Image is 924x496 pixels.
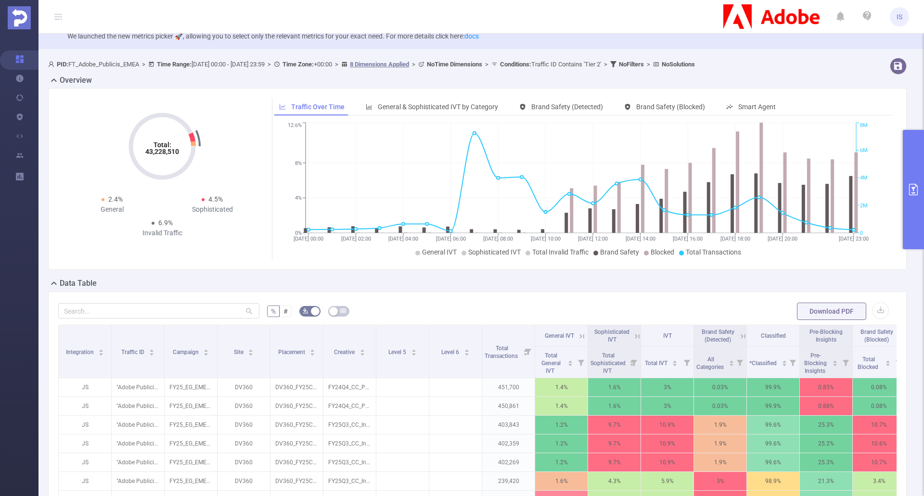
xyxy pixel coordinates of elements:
tspan: 4% [295,195,302,201]
p: FY25Q3_CC_Individual_Illustrator_PL_PL_AdobeMaxApr2025-GenerativeShapeFill_ST_300x250_GenShapeFil... [323,416,376,434]
i: icon: caret-down [782,362,787,365]
p: FY25_EG_EMEA_Creative_CCM_Acquisition_Buy_4200323233_P36036_Tier2 [271278] [165,434,217,453]
span: Pre-Blocking Insights [804,352,827,374]
span: Smart Agent [738,103,776,111]
tspan: [DATE] 18:00 [720,236,750,242]
tspan: [DATE] 16:00 [673,236,703,242]
a: docs [464,32,479,40]
p: FY25_EG_EMEA_Creative_CCM_Acquisition_Buy_4200323233_P36036_Tier2 [271278] [165,378,217,396]
i: icon: caret-down [464,352,469,355]
p: FY25Q3_CC_Individual_Illustrator_ES_ES_AdobeMaxApr2025-PerformanceEnhancements_ST_728x90_Performa... [323,472,376,490]
i: icon: caret-down [885,362,891,365]
p: 0.03% [694,378,746,396]
span: We launched the new metrics picker 🚀, allowing you to select only the relevant metrics for your e... [67,32,479,40]
p: FY25_EG_EMEA_Creative_CCM_Acquisition_Buy_4200323233_P36036_Tier2 [271278] [165,453,217,471]
tspan: 6M [860,147,868,153]
span: Traffic ID Contains 'Tier 2' [500,61,601,68]
div: Sort [464,348,470,354]
span: > [332,61,341,68]
i: icon: caret-down [568,362,573,365]
span: Brand Safety (Blocked) [636,103,705,111]
i: Filter menu [680,347,693,378]
p: DV360_FY25CC_BEH_Ai-InMarket_PL_DSK_BAN_300x250_NA_NA_ROI_NA [9331329] [270,453,323,471]
i: Filter menu [574,347,588,378]
p: 99.9% [747,378,799,396]
p: JS [59,378,111,396]
tspan: 8M [860,123,868,129]
tspan: 2M [860,203,868,209]
p: JS [59,434,111,453]
p: 3.4% [853,472,905,490]
i: icon: table [340,308,346,314]
p: 25.3% [800,453,852,471]
div: Sort [149,348,154,354]
span: Level 6 [441,349,461,356]
p: 239,420 [482,472,535,490]
p: 1.9% [694,416,746,434]
tspan: [DATE] 06:00 [436,236,465,242]
i: icon: caret-down [833,362,838,365]
span: Total Invalid Traffic [532,248,589,256]
p: 0.03% [694,397,746,415]
p: JS [59,416,111,434]
p: FY25_EG_EMEA_Creative_CCM_Acquisition_Buy_4200323233_P36036_Tier2 [271278] [165,416,217,434]
p: 3% [641,397,693,415]
div: Sort [729,359,734,365]
p: DV360 [218,416,270,434]
i: icon: caret-down [729,362,734,365]
div: Sort [672,359,678,365]
p: 10.9% [641,434,693,453]
span: % [271,307,276,315]
tspan: 0 [860,230,863,236]
i: icon: user [48,61,57,67]
i: icon: caret-up [411,348,416,351]
p: 1.9% [694,453,746,471]
span: Integration [66,349,95,356]
p: 10.6% [853,434,905,453]
div: Sort [203,348,209,354]
p: JS [59,397,111,415]
span: Total Sophisticated IVT [590,352,626,374]
i: icon: caret-up [885,359,891,362]
p: 25.3% [800,416,852,434]
p: 402,359 [482,434,535,453]
i: icon: caret-down [204,352,209,355]
p: FY25Q3_CC_Individual_Illustrator_PL_PL_AdobeMaxApr2025-PerformanceEnhancements_ST_300x250_Perform... [323,453,376,471]
b: Time Range: [157,61,192,68]
p: 98.9% [747,472,799,490]
p: 10.7% [853,453,905,471]
span: General & Sophisticated IVT by Category [378,103,498,111]
i: Filter menu [733,347,746,378]
div: Sort [411,348,417,354]
span: Sophisticated IVT [468,248,521,256]
p: 403,843 [482,416,535,434]
div: Sort [782,359,787,365]
span: Total IVT [645,360,669,367]
div: Invalid Traffic [112,228,212,238]
i: icon: caret-up [149,348,154,351]
i: icon: caret-up [672,359,678,362]
div: Sophisticated [162,204,262,215]
p: FY24Q4_CC_Photography_Lightroom_IT_IT_MaxOct2024-QuickActions_ST_728x90_QuickActions_Release-Lr-M... [323,378,376,396]
p: 3% [641,378,693,396]
p: 1.2% [535,416,588,434]
i: icon: caret-down [310,352,315,355]
span: > [409,61,418,68]
i: icon: bg-colors [303,308,308,314]
b: No Filters [619,61,644,68]
span: Total Transactions [485,345,519,359]
p: 0.08% [853,378,905,396]
p: JS [59,472,111,490]
p: DV360_FY25CC_BEH_Lr-CustomIntent_IT_DSK_BAN_728x90_NA_NA_ROI_NA [9330276] [270,378,323,396]
span: Pre-Blocking Insights [809,329,843,343]
p: "Adobe Publicis Emea Tier 2" [34288] [112,378,164,396]
span: Creative [334,349,356,356]
span: > [139,61,148,68]
span: General IVT [422,248,457,256]
tspan: 4M [860,175,868,181]
p: 10.9% [641,416,693,434]
i: icon: caret-down [411,352,416,355]
b: No Time Dimensions [427,61,482,68]
i: icon: caret-up [248,348,254,351]
p: DV360 [218,378,270,396]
